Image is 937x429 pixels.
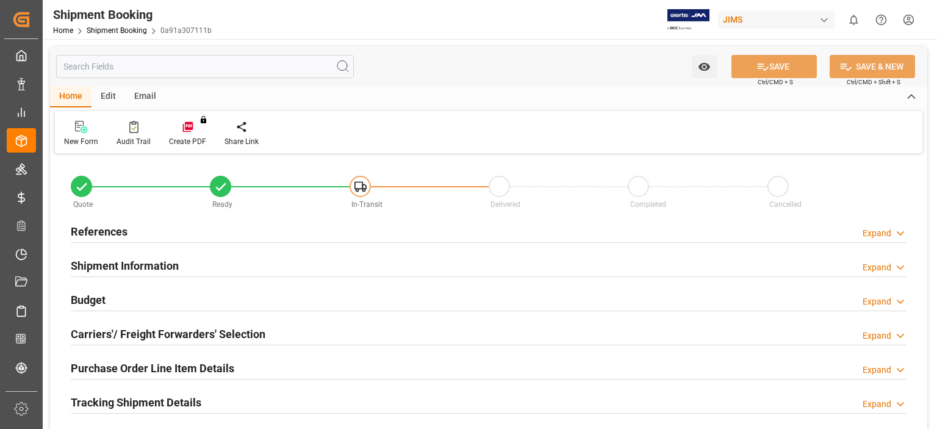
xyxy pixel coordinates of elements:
[731,55,817,78] button: SAVE
[351,200,382,209] span: In-Transit
[71,223,127,240] h2: References
[758,78,793,87] span: Ctrl/CMD + S
[73,200,93,209] span: Quote
[50,87,92,107] div: Home
[863,261,891,274] div: Expand
[718,11,835,29] div: JIMS
[125,87,165,107] div: Email
[867,6,895,34] button: Help Center
[87,26,147,35] a: Shipment Booking
[769,200,802,209] span: Cancelled
[863,227,891,240] div: Expand
[863,398,891,411] div: Expand
[667,9,709,31] img: Exertis%20JAM%20-%20Email%20Logo.jpg_1722504956.jpg
[830,55,915,78] button: SAVE & NEW
[630,200,666,209] span: Completed
[117,136,151,147] div: Audit Trail
[71,394,201,411] h2: Tracking Shipment Details
[53,26,73,35] a: Home
[71,326,265,342] h2: Carriers'/ Freight Forwarders' Selection
[490,200,520,209] span: Delivered
[212,200,232,209] span: Ready
[64,136,98,147] div: New Form
[863,330,891,342] div: Expand
[718,8,840,31] button: JIMS
[56,55,354,78] input: Search Fields
[71,258,179,274] h2: Shipment Information
[71,360,234,377] h2: Purchase Order Line Item Details
[692,55,717,78] button: open menu
[92,87,125,107] div: Edit
[224,136,259,147] div: Share Link
[863,295,891,308] div: Expand
[53,5,212,24] div: Shipment Booking
[71,292,106,308] h2: Budget
[847,78,900,87] span: Ctrl/CMD + Shift + S
[840,6,867,34] button: show 0 new notifications
[863,364,891,377] div: Expand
